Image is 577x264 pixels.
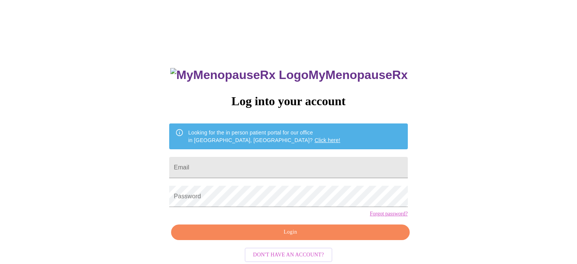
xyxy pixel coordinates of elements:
span: Login [180,228,401,237]
div: Looking for the in person patient portal for our office in [GEOGRAPHIC_DATA], [GEOGRAPHIC_DATA]? [188,126,340,147]
img: MyMenopauseRx Logo [170,68,308,82]
h3: MyMenopauseRx [170,68,408,82]
button: Login [171,224,409,240]
h3: Log into your account [169,94,407,108]
a: Don't have an account? [243,251,334,257]
a: Forgot password? [370,211,408,217]
a: Click here! [314,137,340,143]
button: Don't have an account? [245,248,332,262]
span: Don't have an account? [253,250,324,260]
